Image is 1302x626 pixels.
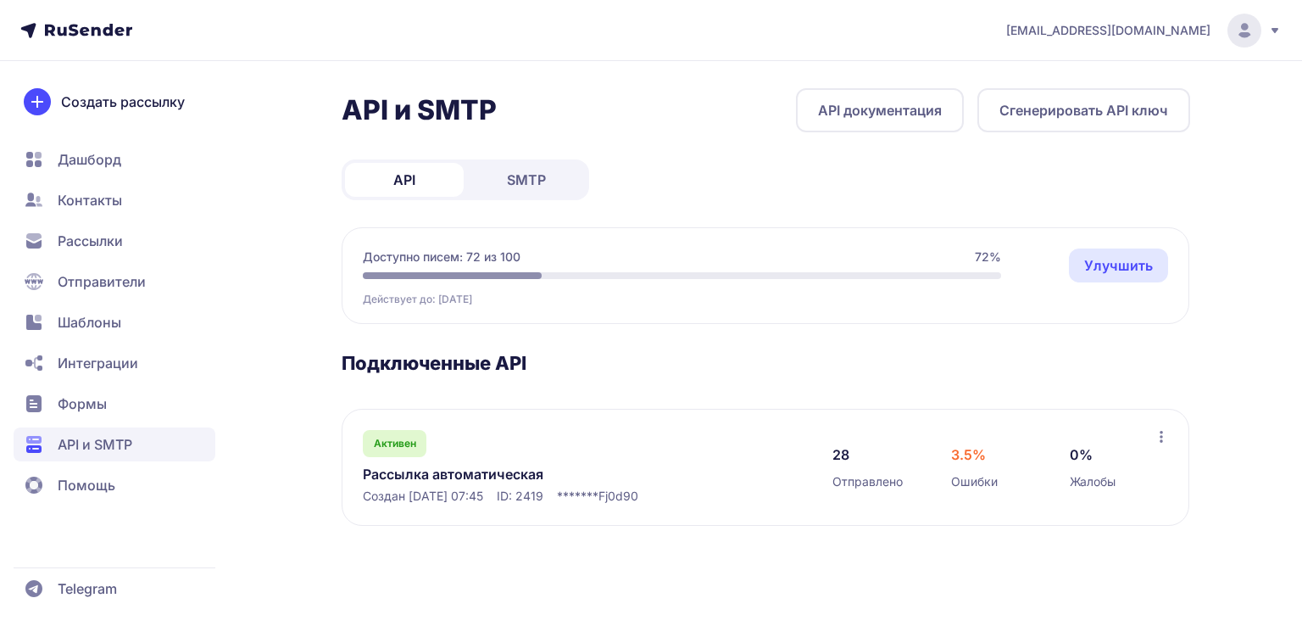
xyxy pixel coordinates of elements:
span: Создать рассылку [61,92,185,112]
span: Рассылки [58,231,123,251]
a: Рассылка автоматическая [363,464,710,484]
span: Ошибки [951,473,998,490]
button: Сгенерировать API ключ [977,88,1190,132]
span: Формы [58,394,107,414]
span: Действует до: [DATE] [363,293,472,306]
span: Fj0d90 [598,488,638,505]
a: SMTP [467,163,586,197]
span: 0% [1070,444,1093,465]
span: 28 [832,444,849,465]
span: Контакты [58,190,122,210]
span: Доступно писем: 72 из 100 [363,249,520,265]
a: API документация [796,88,964,132]
a: API [345,163,464,197]
span: Шаблоны [58,312,121,333]
span: API и SMTP [58,434,132,455]
span: Жалобы [1070,473,1116,490]
span: 72% [975,249,1001,265]
span: 3.5% [951,444,986,465]
span: ID: 2419 [497,488,543,505]
a: Улучшить [1069,249,1168,282]
span: Помощь [58,475,115,495]
span: Отправлено [832,473,903,490]
span: Активен [374,437,416,450]
span: SMTP [507,170,546,190]
span: Отправители [58,271,146,292]
h3: Подключенные API [342,351,1190,375]
span: [EMAIL_ADDRESS][DOMAIN_NAME] [1006,22,1210,39]
span: Дашборд [58,149,121,170]
span: Интеграции [58,353,138,373]
span: Создан [DATE] 07:45 [363,488,483,505]
a: Telegram [14,572,215,606]
h2: API и SMTP [342,93,497,127]
span: Telegram [58,578,117,599]
span: API [393,170,415,190]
